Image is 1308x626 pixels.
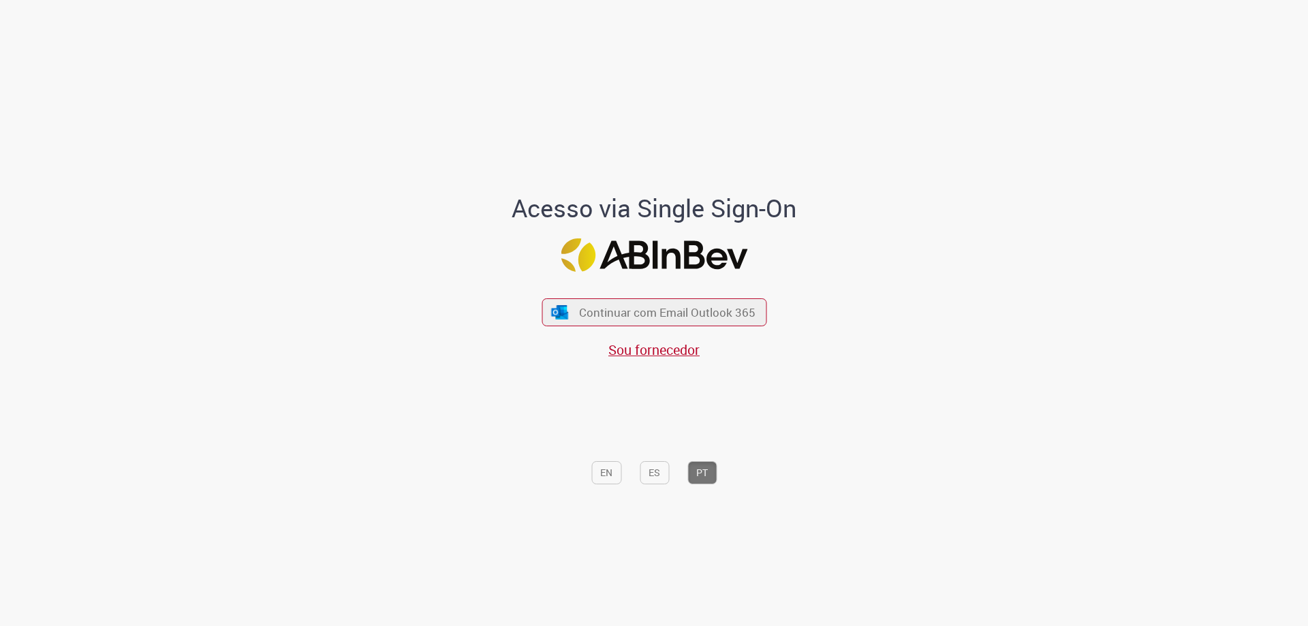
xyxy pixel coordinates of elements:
button: PT [687,461,717,484]
img: Logo ABInBev [561,238,747,272]
button: EN [591,461,621,484]
span: Continuar com Email Outlook 365 [579,304,756,320]
button: ícone Azure/Microsoft 360 Continuar com Email Outlook 365 [542,298,766,326]
button: ES [640,461,669,484]
a: Sou fornecedor [608,341,700,359]
h1: Acesso via Single Sign-On [465,195,843,222]
img: ícone Azure/Microsoft 360 [550,305,570,319]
